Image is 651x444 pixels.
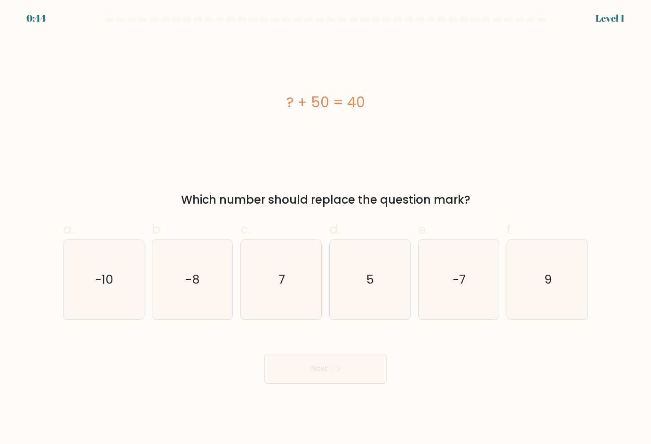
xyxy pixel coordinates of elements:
span: f. [507,220,513,238]
span: d. [329,220,341,238]
text: -10 [95,271,113,288]
div: 0:44 [26,11,46,25]
text: 9 [544,271,552,288]
button: Next [264,354,387,384]
text: -8 [186,271,200,288]
span: c. [240,220,251,238]
text: -7 [453,271,466,288]
span: e. [418,220,429,238]
div: Level 1 [595,11,625,25]
text: 7 [278,271,285,288]
span: a. [63,220,74,238]
div: Which number should replace the question mark? [69,191,582,208]
span: b. [152,220,163,238]
div: ? + 50 = 40 [63,92,588,113]
text: 5 [367,271,374,288]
